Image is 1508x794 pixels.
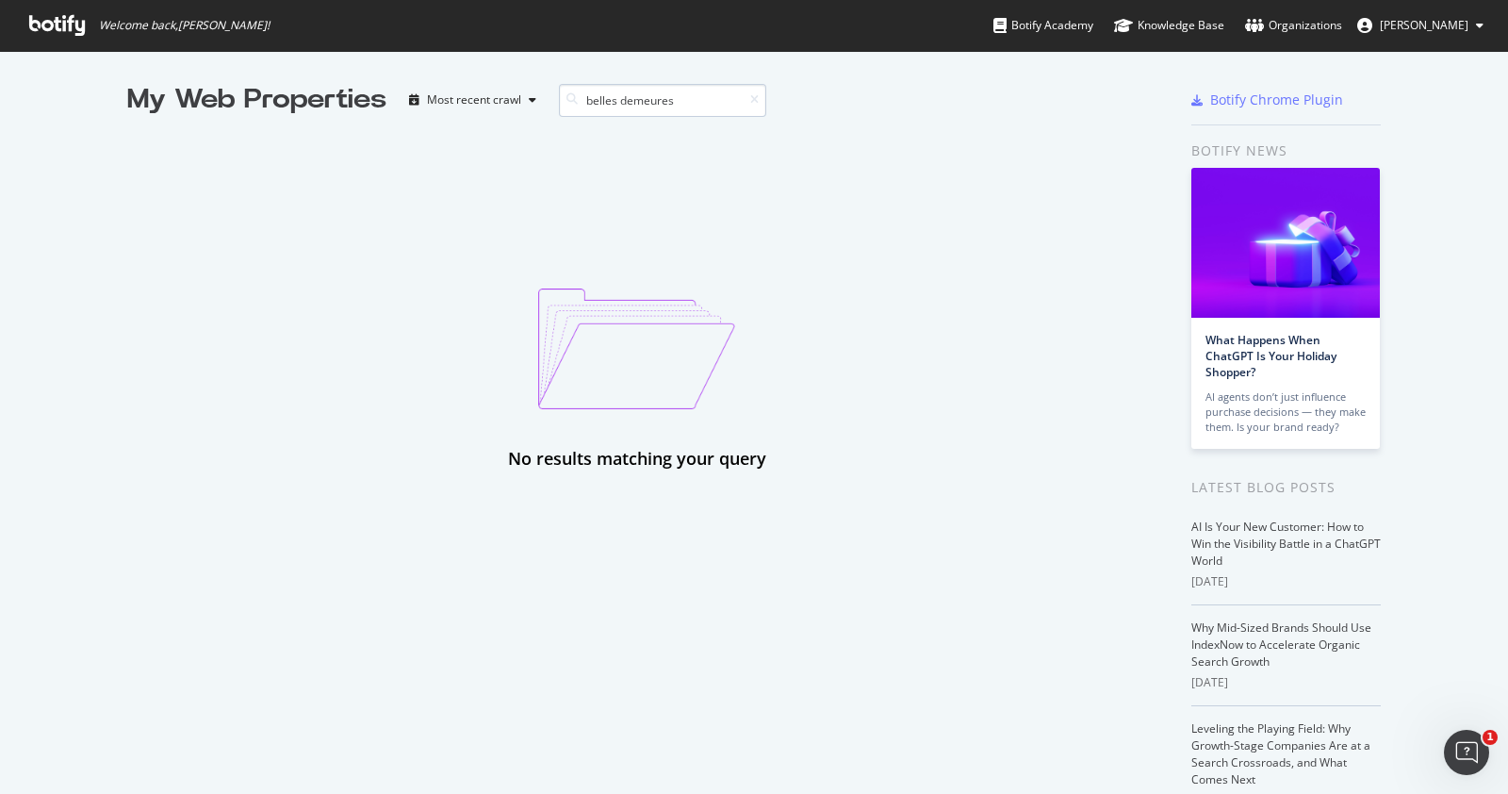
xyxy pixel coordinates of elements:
button: Most recent crawl [402,85,544,115]
button: [PERSON_NAME] [1342,10,1499,41]
div: AI agents don’t just influence purchase decisions — they make them. Is your brand ready? [1205,389,1366,435]
div: [DATE] [1191,674,1381,691]
div: Botify news [1191,141,1381,161]
span: 1 [1483,730,1498,745]
div: Botify Chrome Plugin [1210,91,1343,109]
div: Latest Blog Posts [1191,477,1381,498]
div: My Web Properties [127,81,386,119]
a: Leveling the Playing Field: Why Growth-Stage Companies Are at a Search Crossroads, and What Comes... [1191,720,1370,787]
div: Most recent crawl [427,94,521,106]
img: emptyProjectImage [538,289,735,409]
div: Organizations [1245,16,1342,35]
input: Search [559,84,766,117]
a: AI Is Your New Customer: How to Win the Visibility Battle in a ChatGPT World [1191,519,1381,569]
div: Knowledge Base [1114,16,1224,35]
span: Welcome back, [PERSON_NAME] ! [99,18,270,33]
iframe: Intercom live chat [1444,730,1489,775]
a: Why Mid-Sized Brands Should Use IndexNow to Accelerate Organic Search Growth [1191,620,1371,670]
div: Botify Academy [993,16,1093,35]
div: No results matching your query [508,447,766,471]
div: [DATE] [1191,573,1381,590]
a: What Happens When ChatGPT Is Your Holiday Shopper? [1205,332,1336,380]
span: Yannick Laurent [1380,17,1468,33]
a: Botify Chrome Plugin [1191,91,1343,109]
img: What Happens When ChatGPT Is Your Holiday Shopper? [1191,168,1380,318]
